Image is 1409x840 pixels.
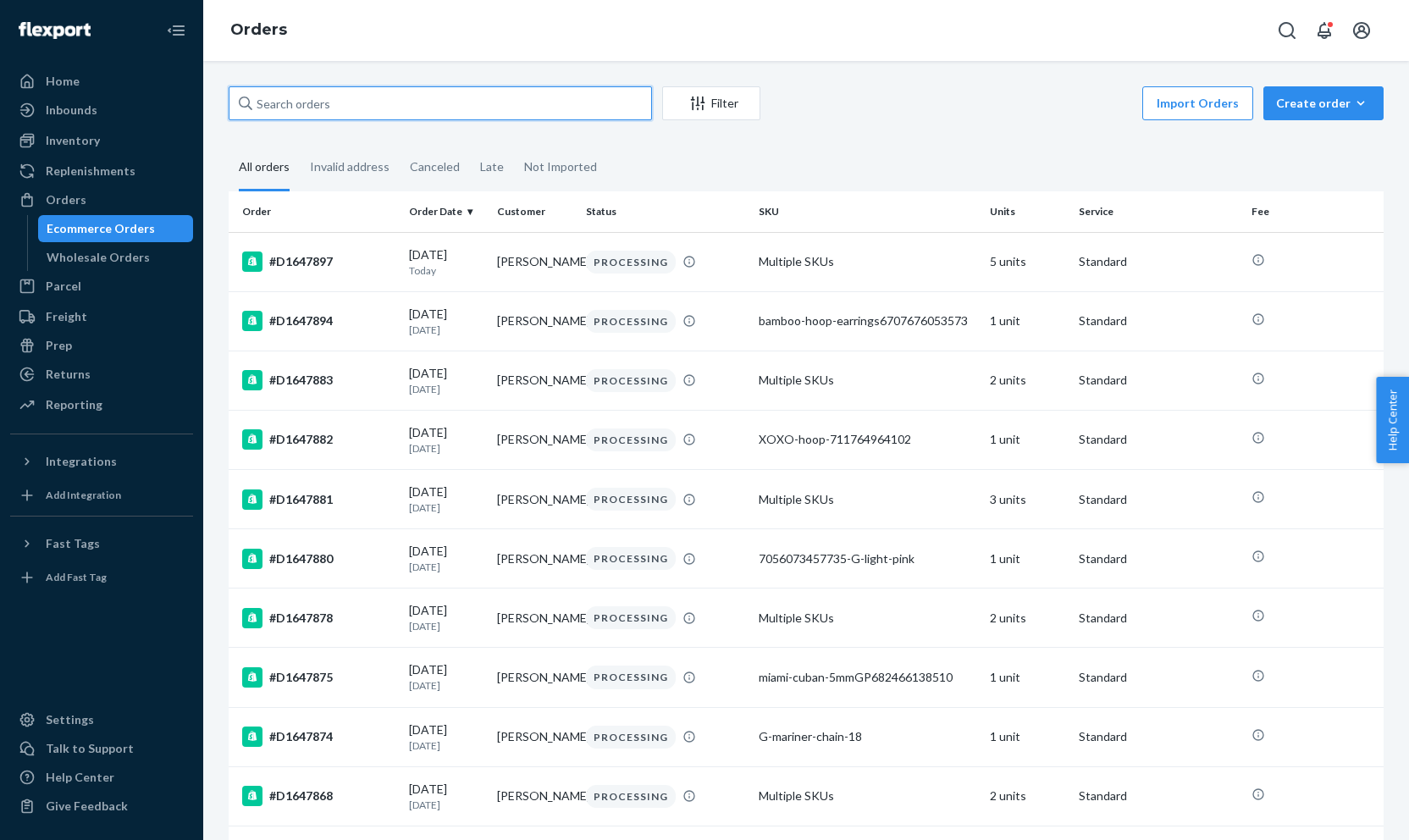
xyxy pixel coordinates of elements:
div: [DATE] [409,721,484,753]
a: Replenishments [10,157,193,185]
a: Parcel [10,273,193,300]
button: Close Navigation [159,14,193,47]
div: G-mariner-chain-18 [759,728,976,745]
td: [PERSON_NAME] [490,291,579,351]
div: Create order [1276,95,1371,112]
td: 5 units [983,232,1072,291]
div: Invalid address [310,145,390,189]
button: Fast Tags [10,530,193,557]
div: Freight [46,308,87,325]
div: Returns [46,366,91,383]
td: Multiple SKUs [752,232,983,291]
a: Returns [10,361,193,388]
div: #D1647894 [242,311,395,331]
div: [DATE] [409,543,484,574]
th: Status [579,191,753,232]
a: Ecommerce Orders [38,215,194,242]
div: Customer [497,204,572,218]
input: Search orders [229,86,652,120]
div: #D1647897 [242,251,395,272]
a: Prep [10,332,193,359]
a: Orders [230,20,287,39]
div: XOXO-hoop-711764964102 [759,431,976,448]
td: 1 unit [983,291,1072,351]
div: Replenishments [46,163,135,180]
button: Help Center [1376,377,1409,463]
th: SKU [752,191,983,232]
div: Add Fast Tag [46,570,107,584]
button: Give Feedback [10,793,193,820]
td: 1 unit [983,648,1072,707]
div: #D1647883 [242,370,395,390]
a: Reporting [10,391,193,418]
p: Today [409,263,484,278]
p: Standard [1079,669,1239,686]
a: Orders [10,186,193,213]
div: Prep [46,337,72,354]
th: Service [1072,191,1246,232]
button: Import Orders [1142,86,1253,120]
div: #D1647881 [242,489,395,510]
div: Inventory [46,132,100,149]
div: Fast Tags [46,535,100,552]
div: Parcel [46,278,81,295]
p: Standard [1079,312,1239,329]
button: Open Search Box [1270,14,1304,47]
a: Talk to Support [10,735,193,762]
td: [PERSON_NAME] [490,648,579,707]
p: [DATE] [409,619,484,633]
div: Late [480,145,504,189]
p: [DATE] [409,323,484,337]
button: Integrations [10,448,193,475]
div: Not Imported [524,145,597,189]
div: PROCESSING [586,666,676,688]
p: [DATE] [409,500,484,515]
div: PROCESSING [586,310,676,333]
div: PROCESSING [586,726,676,749]
img: Flexport logo [19,22,91,39]
div: Inbounds [46,102,97,119]
td: 2 units [983,766,1072,826]
p: Standard [1079,550,1239,567]
p: [DATE] [409,441,484,456]
a: Help Center [10,764,193,791]
td: 2 units [983,589,1072,648]
td: [PERSON_NAME] [490,410,579,469]
p: Standard [1079,253,1239,270]
th: Units [983,191,1072,232]
div: miami-cuban-5mmGP682466138510 [759,669,976,686]
div: [DATE] [409,306,484,337]
td: [PERSON_NAME] [490,529,579,589]
div: Canceled [410,145,460,189]
div: [DATE] [409,781,484,812]
p: [DATE] [409,798,484,812]
a: Freight [10,303,193,330]
p: Standard [1079,431,1239,448]
p: [DATE] [409,560,484,574]
div: [DATE] [409,424,484,456]
div: Add Integration [46,488,121,502]
td: 2 units [983,351,1072,410]
p: [DATE] [409,738,484,753]
a: Add Integration [10,482,193,509]
td: [PERSON_NAME] [490,707,579,766]
a: Home [10,68,193,95]
td: [PERSON_NAME] [490,589,579,648]
div: Integrations [46,453,117,470]
button: Open notifications [1307,14,1341,47]
a: Inventory [10,127,193,154]
th: Order [229,191,402,232]
div: [DATE] [409,484,484,515]
a: Inbounds [10,97,193,124]
a: Add Fast Tag [10,564,193,591]
div: bamboo-hoop-earrings6707676053573 [759,312,976,329]
p: Standard [1079,491,1239,508]
td: [PERSON_NAME] [490,232,579,291]
th: Order Date [402,191,491,232]
div: Ecommerce Orders [47,220,155,237]
p: [DATE] [409,382,484,396]
a: Settings [10,706,193,733]
div: Home [46,73,80,90]
div: PROCESSING [586,251,676,274]
td: 1 unit [983,707,1072,766]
